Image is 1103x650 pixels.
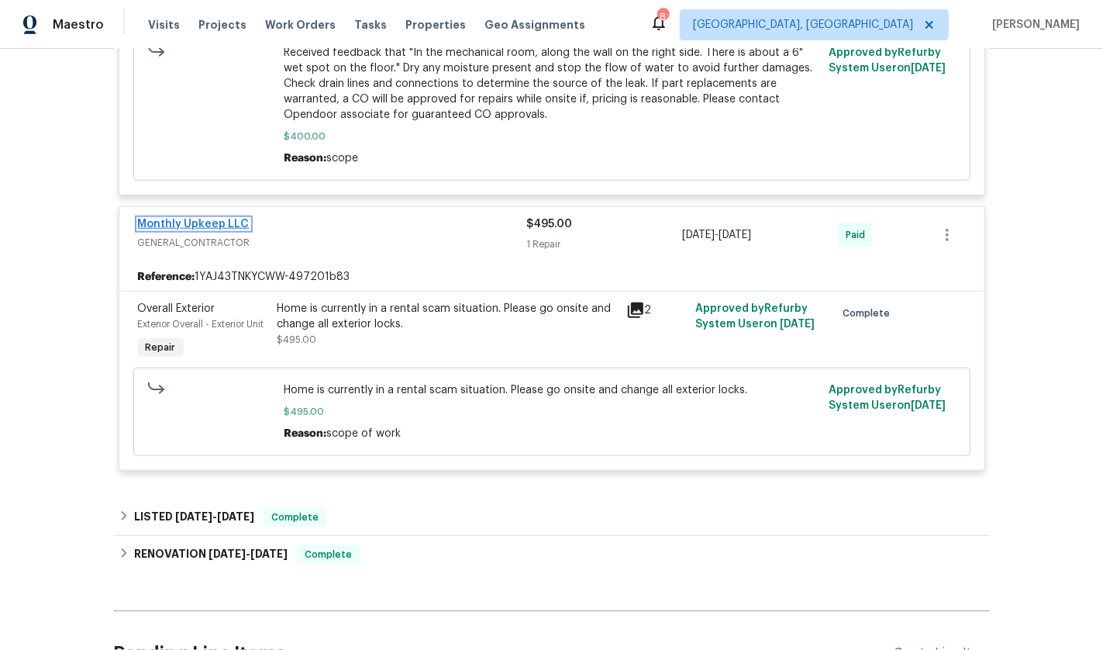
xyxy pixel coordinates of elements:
span: Reason: [284,428,326,439]
div: RENOVATION [DATE]-[DATE]Complete [114,536,990,573]
span: Paid [846,227,871,243]
span: [DATE] [217,511,254,522]
span: Received feedback that "In the mechanical room, along the wall on the right side. There is about ... [284,45,819,123]
span: Geo Assignments [484,17,585,33]
span: [DATE] [209,548,246,559]
span: Approved by Refurby System User on [695,303,815,330]
span: - [209,548,288,559]
div: LISTED [DATE]-[DATE]Complete [114,499,990,536]
span: Repair [140,340,182,355]
span: Home is currently in a rental scam situation. Please go onsite and change all exterior locks. [284,382,819,398]
b: Reference: [138,269,195,285]
span: GENERAL_CONTRACTOR [138,235,527,251]
span: $495.00 [277,335,317,344]
h6: RENOVATION [134,545,288,564]
span: [DATE] [911,63,946,74]
span: Projects [198,17,246,33]
span: $495.00 [527,219,573,230]
span: Complete [843,306,896,321]
span: - [682,227,751,243]
div: 2 [626,301,687,320]
span: [DATE] [780,319,815,330]
span: scope [326,153,358,164]
span: Reason: [284,153,326,164]
span: Exterior Overall - Exterior Unit [138,320,264,329]
span: Complete [298,547,358,562]
span: Visits [148,17,180,33]
div: 1YAJ43TNKYCWW-497201b83 [119,263,984,291]
span: [GEOGRAPHIC_DATA], [GEOGRAPHIC_DATA] [693,17,913,33]
span: $400.00 [284,129,819,144]
span: Complete [265,510,325,525]
span: scope of work [326,428,401,439]
span: $495.00 [284,404,819,420]
span: [DATE] [175,511,212,522]
div: Home is currently in a rental scam situation. Please go onsite and change all exterior locks. [277,301,617,332]
span: Work Orders [265,17,336,33]
span: Tasks [354,19,387,30]
span: Approved by Refurby System User on [829,385,946,411]
span: Properties [405,17,466,33]
span: [DATE] [719,230,751,240]
span: Maestro [53,17,104,33]
span: [PERSON_NAME] [986,17,1080,33]
span: - [175,511,254,522]
span: [DATE] [682,230,715,240]
div: 8 [657,9,668,25]
span: [DATE] [250,548,288,559]
span: Overall Exterior [138,303,215,314]
div: 1 Repair [527,237,683,252]
span: [DATE] [911,400,946,411]
h6: LISTED [134,508,254,527]
a: Monthly Upkeep LLC [138,219,250,230]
